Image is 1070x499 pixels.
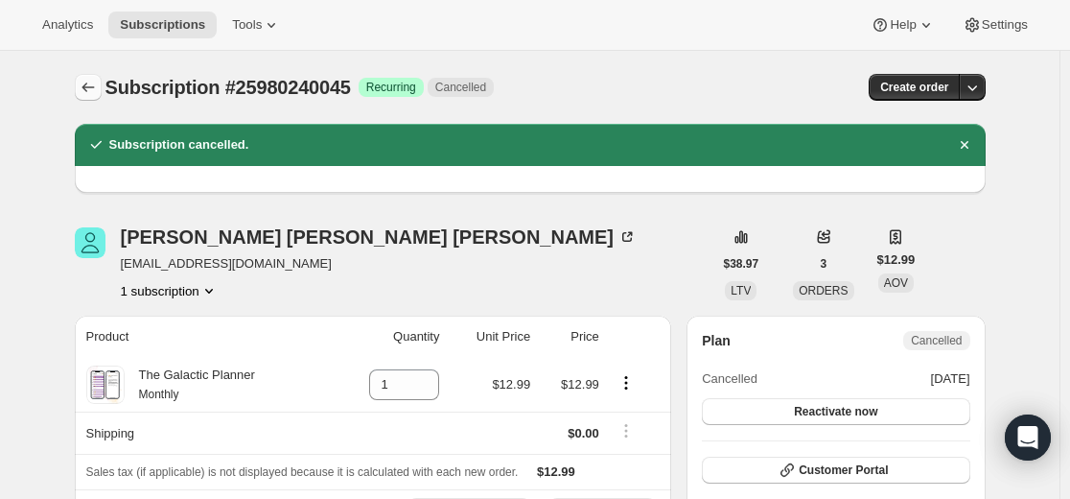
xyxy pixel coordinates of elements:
div: The Galactic Planner [125,366,255,404]
button: Reactivate now [702,398,969,425]
span: Rose-Marie Fishman Grell [75,227,105,258]
div: Open Intercom Messenger [1005,415,1051,461]
span: AOV [884,276,908,290]
button: Tools [221,12,292,38]
h2: Plan [702,331,731,350]
span: Recurring [366,80,416,95]
span: $38.97 [724,256,759,272]
span: $0.00 [568,426,599,440]
button: Analytics [31,12,105,38]
span: LTV [731,284,751,297]
span: $12.99 [561,377,599,392]
span: $12.99 [877,250,916,270]
span: Help [890,17,916,33]
button: Customer Portal [702,457,969,484]
span: Analytics [42,17,93,33]
button: Subscriptions [108,12,217,38]
button: 3 [809,250,839,277]
th: Price [536,316,605,358]
th: Quantity [333,316,446,358]
button: Product actions [121,281,219,300]
button: Settings [951,12,1039,38]
span: Create order [880,80,948,95]
span: 3 [821,256,827,272]
span: Subscription #25980240045 [105,77,351,98]
span: $12.99 [537,464,575,479]
span: Settings [982,17,1028,33]
span: Customer Portal [799,463,888,478]
th: Unit Price [445,316,536,358]
h2: Subscription cancelled. [109,135,249,154]
span: Reactivate now [794,404,877,419]
span: Cancelled [435,80,486,95]
button: Help [859,12,946,38]
span: $12.99 [492,377,530,392]
th: Shipping [75,412,333,454]
span: ORDERS [799,284,848,297]
button: Shipping actions [611,420,641,441]
span: Tools [232,17,262,33]
button: Product actions [611,372,641,393]
button: Dismiss notification [951,131,978,158]
span: Cancelled [702,369,757,389]
span: Sales tax (if applicable) is not displayed because it is calculated with each new order. [86,465,519,479]
span: Cancelled [911,333,962,348]
span: Subscriptions [120,17,205,33]
span: [DATE] [931,369,970,389]
th: Product [75,316,333,358]
img: product img [88,366,122,404]
button: Subscriptions [75,74,102,101]
button: $38.97 [712,250,771,277]
button: Create order [869,74,960,101]
span: [EMAIL_ADDRESS][DOMAIN_NAME] [121,254,638,273]
div: [PERSON_NAME] [PERSON_NAME] [PERSON_NAME] [121,227,638,247]
small: Monthly [139,388,179,401]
